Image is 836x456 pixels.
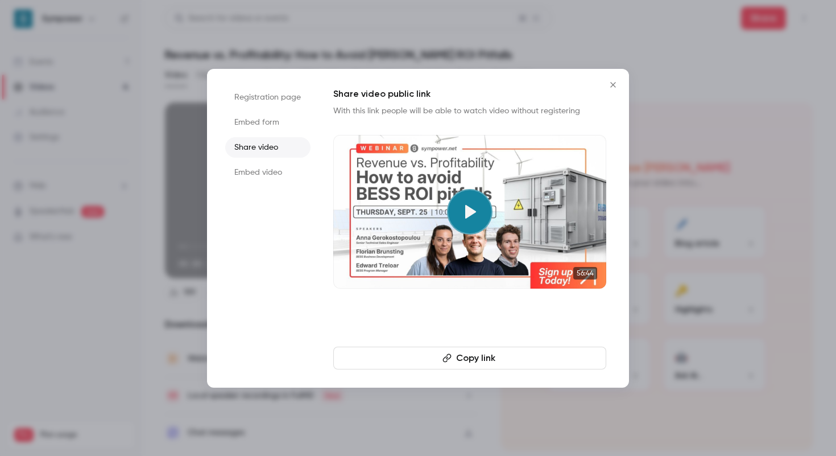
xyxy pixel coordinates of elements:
h1: Share video public link [333,87,606,101]
li: Embed video [225,162,311,183]
a: 56:44 [333,135,606,289]
p: With this link people will be able to watch video without registering [333,105,606,117]
li: Share video [225,137,311,158]
li: Registration page [225,87,311,108]
button: Copy link [333,347,606,369]
li: Embed form [225,112,311,133]
span: 56:44 [573,267,597,280]
button: Close [602,73,624,96]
